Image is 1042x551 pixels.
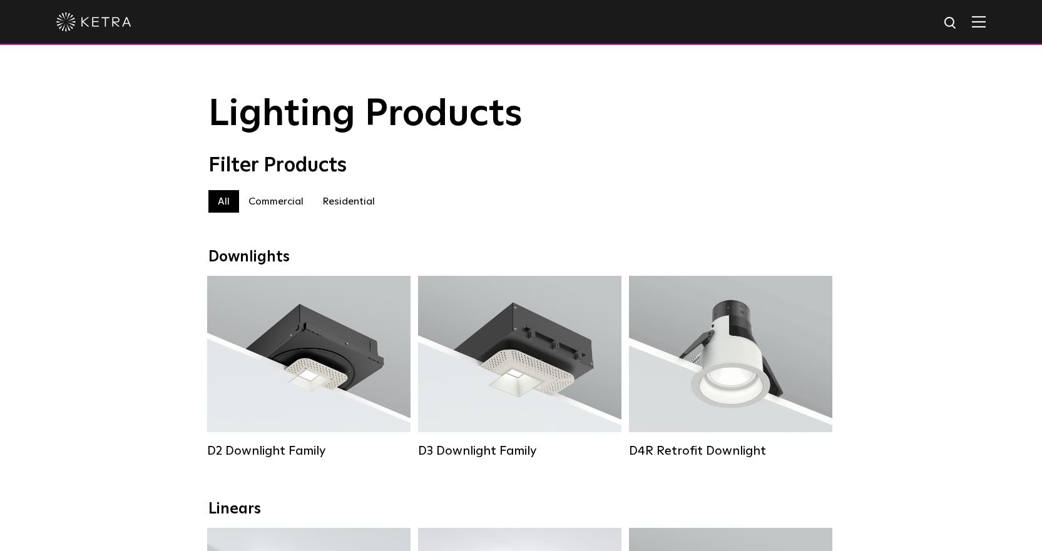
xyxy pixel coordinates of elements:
label: Commercial [239,190,313,213]
div: Downlights [208,248,834,266]
label: All [208,190,239,213]
div: Linears [208,500,834,518]
div: D4R Retrofit Downlight [629,443,832,458]
img: Hamburger%20Nav.svg [972,16,986,28]
a: D4R Retrofit Downlight Lumen Output:800Colors:White / BlackBeam Angles:15° / 25° / 40° / 60°Watta... [629,276,832,458]
span: Lighting Products [208,96,523,133]
a: D3 Downlight Family Lumen Output:700 / 900 / 1100Colors:White / Black / Silver / Bronze / Paintab... [418,276,621,458]
div: D3 Downlight Family [418,443,621,458]
div: D2 Downlight Family [207,443,411,458]
div: Filter Products [208,154,834,178]
img: search icon [943,16,959,31]
a: D2 Downlight Family Lumen Output:1200Colors:White / Black / Gloss Black / Silver / Bronze / Silve... [207,276,411,458]
img: ketra-logo-2019-white [56,13,131,31]
label: Residential [313,190,384,213]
